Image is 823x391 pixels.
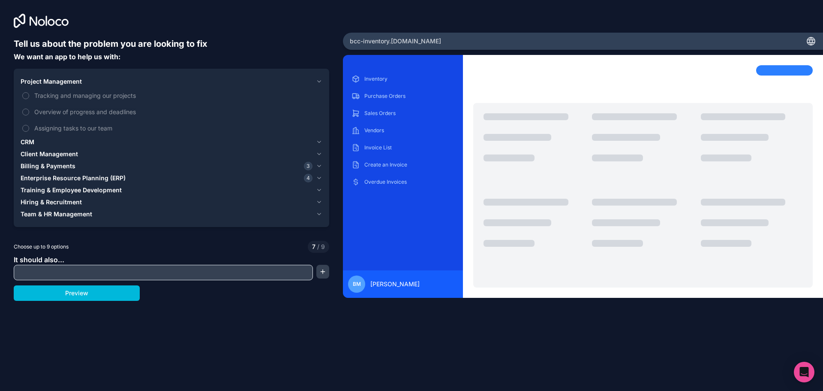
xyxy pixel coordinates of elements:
[364,110,454,117] p: Sales Orders
[14,243,69,251] span: Choose up to 9 options
[353,281,361,288] span: BM
[315,242,325,251] span: 9
[22,92,29,99] button: Tracking and managing our projects
[21,88,322,136] div: Project Management
[21,77,82,86] span: Project Management
[21,138,34,146] span: CRM
[350,72,456,264] div: scrollable content
[21,160,322,172] button: Billing & Payments3
[14,52,120,61] span: We want an app to help us with:
[21,150,78,158] span: Client Management
[21,174,126,182] span: Enterprise Resource Planning (ERP)
[34,107,321,116] span: Overview of progress and deadlines
[21,136,322,148] button: CRM
[34,124,321,133] span: Assigning tasks to our team
[364,144,454,151] p: Invoice List
[304,162,312,170] span: 3
[364,93,454,100] p: Purchase Orders
[21,196,322,208] button: Hiring & Recruitment
[21,76,322,88] button: Project Management
[364,161,454,168] p: Create an Invoice
[14,255,64,264] span: It should also...
[317,243,319,250] span: /
[21,148,322,160] button: Client Management
[21,162,75,170] span: Billing & Payments
[364,127,454,134] p: Vendors
[364,76,454,82] p: Inventory
[364,179,454,185] p: Overdue Invoices
[350,37,441,45] span: bcc-inventory .[DOMAIN_NAME]
[21,208,322,220] button: Team & HR Management
[370,280,420,288] span: [PERSON_NAME]
[14,285,140,301] button: Preview
[21,172,322,184] button: Enterprise Resource Planning (ERP)4
[21,186,122,194] span: Training & Employee Development
[21,184,322,196] button: Training & Employee Development
[304,174,312,182] span: 4
[21,210,92,218] span: Team & HR Management
[22,125,29,132] button: Assigning tasks to our team
[312,242,315,251] span: 7
[21,198,82,206] span: Hiring & Recruitment
[14,38,329,50] h6: Tell us about the problem you are looking to fix
[22,109,29,115] button: Overview of progress and deadlines
[34,91,321,100] span: Tracking and managing our projects
[794,362,814,382] div: Open Intercom Messenger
